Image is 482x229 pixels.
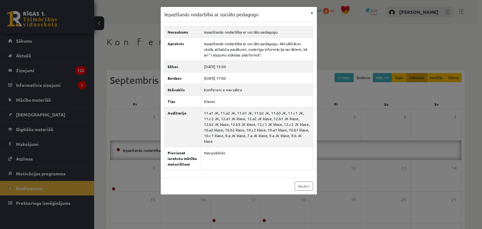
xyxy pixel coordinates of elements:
[164,107,201,147] th: Auditorija
[201,107,313,147] td: 11.a1 JK, 11.a2 JK, 11.b1 JK, 11.b2 JK, 11.b3 JK, 11.c1 JK, 11.c2 JK, 12.a1 JK klase, 12.a2 JK kl...
[295,182,313,191] a: Aizvērt
[164,95,201,107] th: Tips
[201,26,313,38] td: Iepazīšanās nodarbība ar sociālo pedagogu
[164,84,201,95] th: Stāvoklis
[164,147,201,170] th: Pievienot ierakstu mācību materiāliem
[201,72,313,84] td: [DATE] 17:00
[201,147,313,170] td: Nav publisks
[201,95,313,107] td: Klases
[164,38,201,61] th: Apraksts
[201,61,313,72] td: [DATE] 15:50
[164,26,201,38] th: Nosaukums
[201,38,313,61] td: Iepazīšanās nodarbība ar sociālo pedagogu. Aktuālitātes skolā, atbalsta pasākumi, noderīga inform...
[164,61,201,72] th: Sākas
[164,11,259,18] h3: Iepazīšanās nodarbība ar sociālo pedagogu
[164,72,201,84] th: Beidzas
[201,84,313,95] td: Konference nav sākta
[307,7,317,19] button: ×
